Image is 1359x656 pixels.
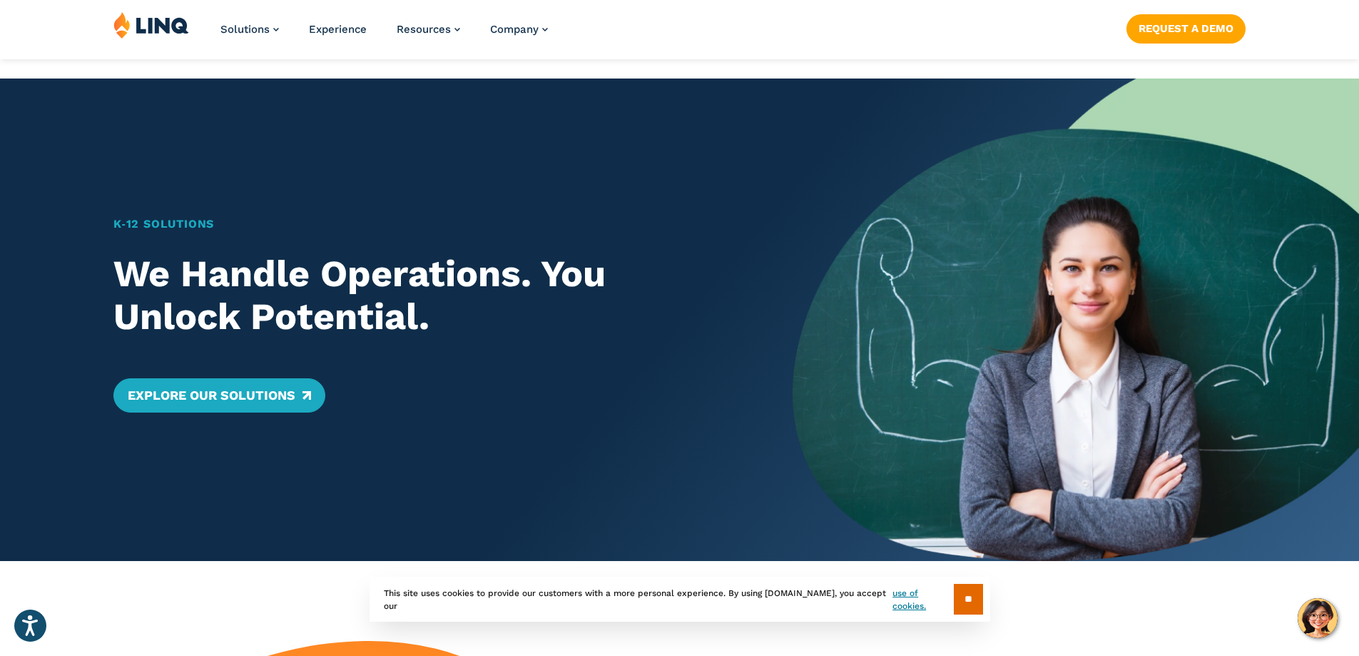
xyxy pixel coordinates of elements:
[397,23,460,36] a: Resources
[113,11,189,39] img: LINQ | K‑12 Software
[1126,14,1246,43] a: Request a Demo
[1126,11,1246,43] nav: Button Navigation
[220,11,548,59] nav: Primary Navigation
[113,253,738,338] h2: We Handle Operations. You Unlock Potential.
[892,587,953,612] a: use of cookies.
[220,23,270,36] span: Solutions
[113,378,325,413] a: Explore Our Solutions
[370,577,990,622] div: This site uses cookies to provide our customers with a more personal experience. By using [DOMAIN...
[1298,598,1338,638] button: Hello, have a question? Let’s chat.
[220,23,279,36] a: Solutions
[397,23,451,36] span: Resources
[490,23,548,36] a: Company
[309,23,367,36] a: Experience
[793,79,1359,561] img: Home Banner
[490,23,539,36] span: Company
[113,216,738,233] h1: K‑12 Solutions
